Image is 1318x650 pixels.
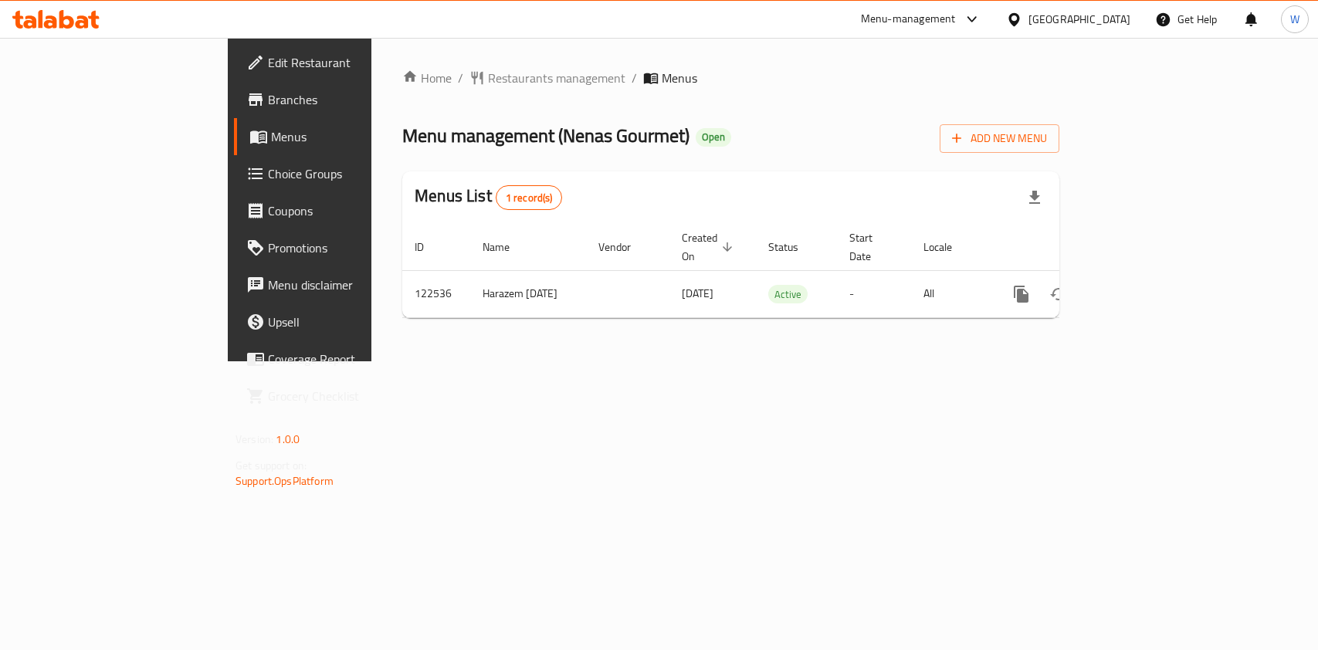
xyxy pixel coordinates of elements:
[849,229,893,266] span: Start Date
[911,270,991,317] td: All
[1290,11,1299,28] span: W
[923,238,972,256] span: Locale
[234,81,448,118] a: Branches
[952,129,1047,148] span: Add New Menu
[234,155,448,192] a: Choice Groups
[662,69,697,87] span: Menus
[402,224,1164,318] table: enhanced table
[234,44,448,81] a: Edit Restaurant
[268,164,435,183] span: Choice Groups
[940,124,1059,153] button: Add New Menu
[991,224,1164,271] th: Actions
[1003,276,1040,313] button: more
[470,270,586,317] td: Harazem [DATE]
[768,238,818,256] span: Status
[682,229,737,266] span: Created On
[268,90,435,109] span: Branches
[276,429,300,449] span: 1.0.0
[234,192,448,229] a: Coupons
[483,238,530,256] span: Name
[768,285,808,303] div: Active
[234,229,448,266] a: Promotions
[268,313,435,331] span: Upsell
[1028,11,1130,28] div: [GEOGRAPHIC_DATA]
[234,118,448,155] a: Menus
[496,185,563,210] div: Total records count
[458,69,463,87] li: /
[235,455,307,476] span: Get support on:
[234,340,448,377] a: Coverage Report
[402,69,1059,87] nav: breadcrumb
[234,377,448,415] a: Grocery Checklist
[268,239,435,257] span: Promotions
[234,266,448,303] a: Menu disclaimer
[415,238,444,256] span: ID
[268,350,435,368] span: Coverage Report
[402,118,689,153] span: Menu management ( Nenas Gourmet )
[235,429,273,449] span: Version:
[496,191,562,205] span: 1 record(s)
[268,276,435,294] span: Menu disclaimer
[632,69,637,87] li: /
[234,303,448,340] a: Upsell
[268,387,435,405] span: Grocery Checklist
[696,128,731,147] div: Open
[415,185,562,210] h2: Menus List
[1016,179,1053,216] div: Export file
[469,69,625,87] a: Restaurants management
[1040,276,1077,313] button: Change Status
[598,238,651,256] span: Vendor
[696,130,731,144] span: Open
[235,471,334,491] a: Support.OpsPlatform
[268,53,435,72] span: Edit Restaurant
[271,127,435,146] span: Menus
[768,286,808,303] span: Active
[837,270,911,317] td: -
[861,10,956,29] div: Menu-management
[682,283,713,303] span: [DATE]
[488,69,625,87] span: Restaurants management
[268,201,435,220] span: Coupons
